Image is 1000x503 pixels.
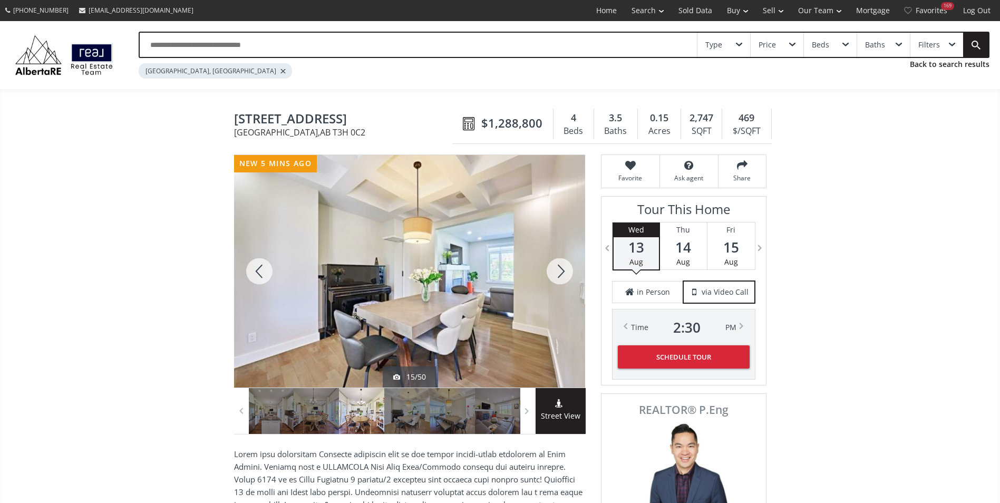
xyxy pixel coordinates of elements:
[643,123,675,139] div: Acres
[613,404,754,415] span: REALTOR® P.Eng
[865,41,885,49] div: Baths
[559,123,588,139] div: Beds
[686,123,716,139] div: SQFT
[910,59,989,70] a: Back to search results
[74,1,199,20] a: [EMAIL_ADDRESS][DOMAIN_NAME]
[559,111,588,125] div: 4
[234,112,458,128] span: 8136 9 Avenue SW
[89,6,193,15] span: [EMAIL_ADDRESS][DOMAIN_NAME]
[234,128,458,137] span: [GEOGRAPHIC_DATA] , AB T3H 0C2
[481,115,542,131] span: $1,288,800
[727,123,765,139] div: $/SQFT
[673,320,701,335] span: 2 : 30
[614,223,659,237] div: Wed
[705,41,722,49] div: Type
[643,111,675,125] div: 0.15
[812,41,829,49] div: Beds
[759,41,776,49] div: Price
[13,6,69,15] span: [PHONE_NUMBER]
[536,410,586,422] span: Street View
[599,111,632,125] div: 3.5
[614,240,659,255] span: 13
[612,202,755,222] h3: Tour This Home
[631,320,736,335] div: Time PM
[707,223,755,237] div: Fri
[660,223,707,237] div: Thu
[941,2,954,10] div: 169
[690,111,713,125] span: 2,747
[660,240,707,255] span: 14
[727,111,765,125] div: 469
[139,63,292,79] div: [GEOGRAPHIC_DATA], [GEOGRAPHIC_DATA]
[393,372,426,382] div: 15/50
[234,155,317,172] div: new 5 mins ago
[629,257,643,267] span: Aug
[618,345,750,369] button: Schedule Tour
[11,33,118,78] img: Logo
[234,155,585,388] div: 8136 9 Avenue SW Calgary, AB T3H 0C2 - Photo 16 of 50
[607,173,654,182] span: Favorite
[599,123,632,139] div: Baths
[724,257,738,267] span: Aug
[707,240,755,255] span: 15
[637,287,670,297] span: in Person
[702,287,749,297] span: via Video Call
[665,173,713,182] span: Ask agent
[918,41,940,49] div: Filters
[676,257,690,267] span: Aug
[724,173,761,182] span: Share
